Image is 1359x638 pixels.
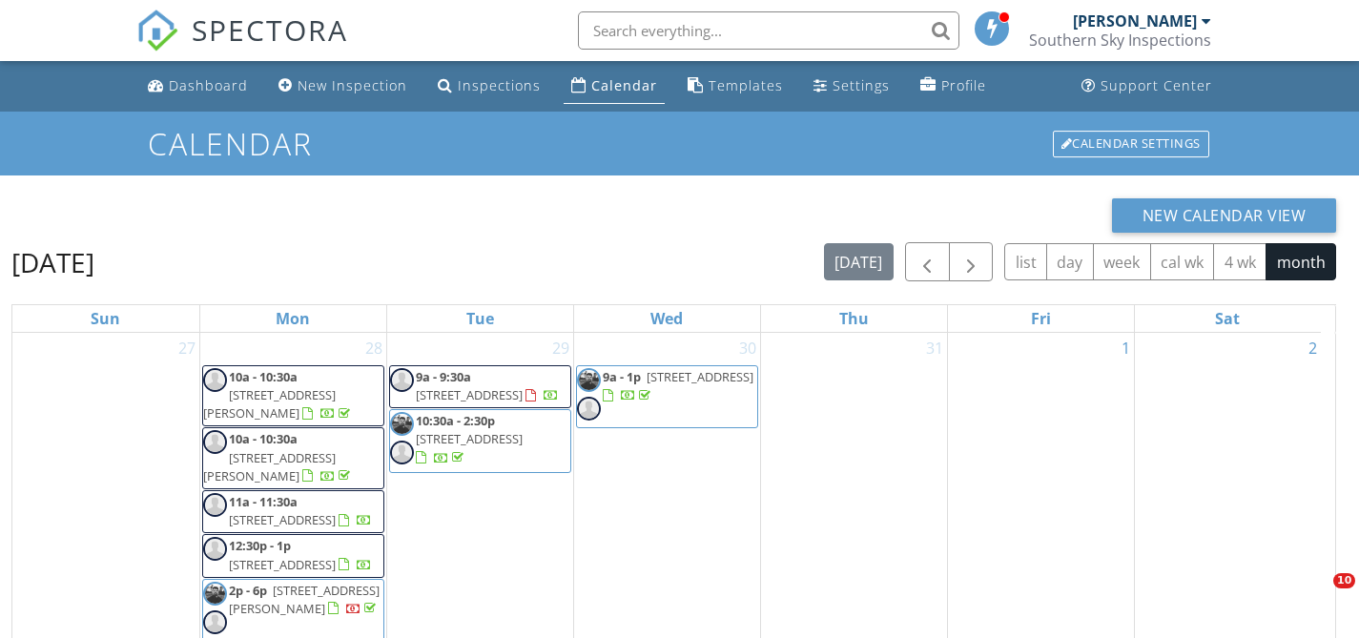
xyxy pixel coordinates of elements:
button: month [1266,243,1336,280]
a: 12:30p - 1p [STREET_ADDRESS] [202,534,384,577]
a: 11a - 11:30a [STREET_ADDRESS] [229,493,372,528]
span: [STREET_ADDRESS] [229,511,336,528]
img: The Best Home Inspection Software - Spectora [136,10,178,51]
span: [STREET_ADDRESS][PERSON_NAME] [203,449,336,484]
a: SPECTORA [136,26,348,66]
a: New Inspection [271,69,415,104]
span: [STREET_ADDRESS] [647,368,753,385]
button: list [1004,243,1047,280]
span: 9a - 1p [603,368,641,385]
img: 8559e70fb59742d28b1fcdc618da8f74.jpeg [203,582,227,606]
h1: Calendar [148,127,1210,160]
div: Dashboard [169,76,248,94]
a: Thursday [835,305,873,332]
span: [STREET_ADDRESS][PERSON_NAME] [203,386,336,422]
span: 2p - 6p [229,582,267,599]
img: default-user-f0147aede5fd5fa78ca7ade42f37bd4542148d508eef1c3d3ea960f66861d68b.jpg [390,368,414,392]
img: default-user-f0147aede5fd5fa78ca7ade42f37bd4542148d508eef1c3d3ea960f66861d68b.jpg [203,610,227,634]
div: Calendar [591,76,657,94]
a: 10a - 10:30a [STREET_ADDRESS][PERSON_NAME] [203,430,354,484]
input: Search everything... [578,11,959,50]
img: 8559e70fb59742d28b1fcdc618da8f74.jpeg [390,412,414,436]
a: 9a - 1p [STREET_ADDRESS] [603,368,753,403]
a: 10a - 10:30a [STREET_ADDRESS][PERSON_NAME] [203,368,354,422]
a: Go to August 1, 2025 [1118,333,1134,363]
span: 10 [1333,573,1355,588]
a: Wednesday [647,305,687,332]
a: Calendar Settings [1051,129,1211,159]
a: 10a - 10:30a [STREET_ADDRESS][PERSON_NAME] [202,427,384,489]
img: default-user-f0147aede5fd5fa78ca7ade42f37bd4542148d508eef1c3d3ea960f66861d68b.jpg [390,441,414,464]
span: [STREET_ADDRESS] [416,430,523,447]
img: 8559e70fb59742d28b1fcdc618da8f74.jpeg [577,368,601,392]
a: Settings [806,69,897,104]
div: Profile [941,76,986,94]
div: Southern Sky Inspections [1029,31,1211,50]
button: day [1046,243,1094,280]
span: 10a - 10:30a [229,430,298,447]
a: 10:30a - 2:30p [STREET_ADDRESS] [416,412,523,465]
span: SPECTORA [192,10,348,50]
div: Templates [709,76,783,94]
a: 9a - 9:30a [STREET_ADDRESS] [389,365,571,408]
a: Monday [272,305,314,332]
button: [DATE] [824,243,894,280]
a: Go to July 27, 2025 [175,333,199,363]
span: 10:30a - 2:30p [416,412,495,429]
a: 9a - 9:30a [STREET_ADDRESS] [416,368,559,403]
button: New Calendar View [1112,198,1337,233]
div: Settings [833,76,890,94]
a: 2p - 6p [STREET_ADDRESS][PERSON_NAME] [229,582,380,617]
button: Next month [949,242,994,281]
h2: [DATE] [11,243,94,281]
span: [STREET_ADDRESS][PERSON_NAME] [229,582,380,617]
div: New Inspection [298,76,407,94]
button: 4 wk [1213,243,1266,280]
span: 11a - 11:30a [229,493,298,510]
div: [PERSON_NAME] [1073,11,1197,31]
a: Tuesday [463,305,498,332]
a: Go to July 31, 2025 [922,333,947,363]
button: week [1093,243,1151,280]
a: Calendar [564,69,665,104]
a: Dashboard [140,69,256,104]
a: Saturday [1211,305,1244,332]
img: default-user-f0147aede5fd5fa78ca7ade42f37bd4542148d508eef1c3d3ea960f66861d68b.jpg [203,368,227,392]
button: cal wk [1150,243,1215,280]
span: [STREET_ADDRESS] [229,556,336,573]
a: 10a - 10:30a [STREET_ADDRESS][PERSON_NAME] [202,365,384,427]
span: 12:30p - 1p [229,537,291,554]
a: Sunday [87,305,124,332]
a: Templates [680,69,791,104]
a: 11a - 11:30a [STREET_ADDRESS] [202,490,384,533]
img: default-user-f0147aede5fd5fa78ca7ade42f37bd4542148d508eef1c3d3ea960f66861d68b.jpg [203,537,227,561]
img: default-user-f0147aede5fd5fa78ca7ade42f37bd4542148d508eef1c3d3ea960f66861d68b.jpg [577,397,601,421]
a: Go to July 28, 2025 [361,333,386,363]
img: default-user-f0147aede5fd5fa78ca7ade42f37bd4542148d508eef1c3d3ea960f66861d68b.jpg [203,430,227,454]
span: 10a - 10:30a [229,368,298,385]
img: default-user-f0147aede5fd5fa78ca7ade42f37bd4542148d508eef1c3d3ea960f66861d68b.jpg [203,493,227,517]
a: Support Center [1074,69,1220,104]
a: Company Profile [913,69,994,104]
span: 9a - 9:30a [416,368,471,385]
iframe: Intercom live chat [1294,573,1340,619]
div: Calendar Settings [1053,131,1209,157]
a: 10:30a - 2:30p [STREET_ADDRESS] [389,409,571,472]
a: 12:30p - 1p [STREET_ADDRESS] [229,537,372,572]
a: Inspections [430,69,548,104]
a: Friday [1027,305,1055,332]
a: Go to July 30, 2025 [735,333,760,363]
div: Inspections [458,76,541,94]
div: Support Center [1101,76,1212,94]
a: 9a - 1p [STREET_ADDRESS] [576,365,758,428]
a: Go to August 2, 2025 [1305,333,1321,363]
a: Go to July 29, 2025 [548,333,573,363]
span: [STREET_ADDRESS] [416,386,523,403]
button: Previous month [905,242,950,281]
